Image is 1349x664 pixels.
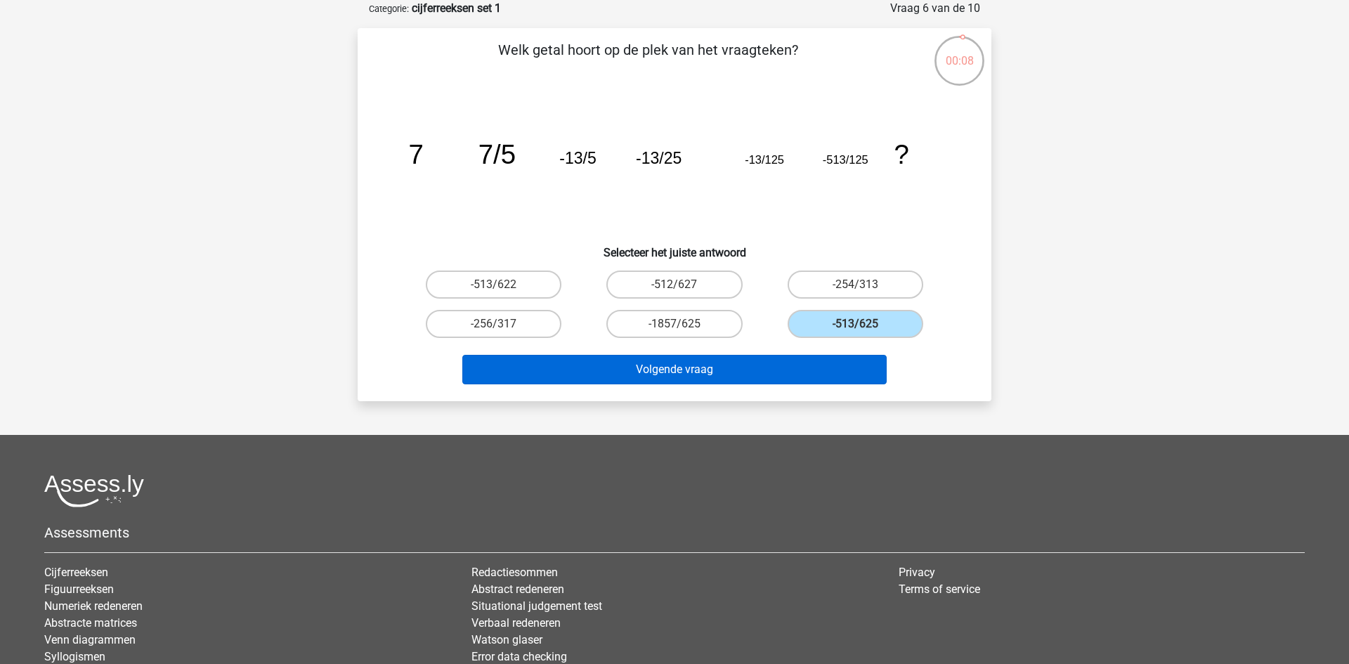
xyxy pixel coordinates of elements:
[471,599,602,613] a: Situational judgement test
[745,153,784,166] tspan: -13/125
[44,599,143,613] a: Numeriek redeneren
[44,616,137,630] a: Abstracte matrices
[369,4,409,14] small: Categorie:
[380,39,916,82] p: Welk getal hoort op de plek van het vraagteken?
[899,566,935,579] a: Privacy
[636,149,682,167] tspan: -13/25
[44,524,1305,541] h5: Assessments
[606,310,742,338] label: -1857/625
[44,566,108,579] a: Cijferreeksen
[894,139,908,169] tspan: ?
[933,34,986,70] div: 00:08
[44,474,144,507] img: Assessly logo
[44,582,114,596] a: Figuurreeksen
[409,139,424,169] tspan: 7
[788,271,923,299] label: -254/313
[426,310,561,338] label: -256/317
[559,149,596,167] tspan: -13/5
[471,566,558,579] a: Redactiesommen
[462,355,887,384] button: Volgende vraag
[899,582,980,596] a: Terms of service
[823,153,868,166] tspan: -513/125
[380,235,969,259] h6: Selecteer het juiste antwoord
[412,1,501,15] strong: cijferreeksen set 1
[426,271,561,299] label: -513/622
[788,310,923,338] label: -513/625
[44,633,136,646] a: Venn diagrammen
[471,633,542,646] a: Watson glaser
[606,271,742,299] label: -512/627
[471,650,567,663] a: Error data checking
[471,582,564,596] a: Abstract redeneren
[471,616,561,630] a: Verbaal redeneren
[478,139,516,169] tspan: 7/5
[44,650,105,663] a: Syllogismen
